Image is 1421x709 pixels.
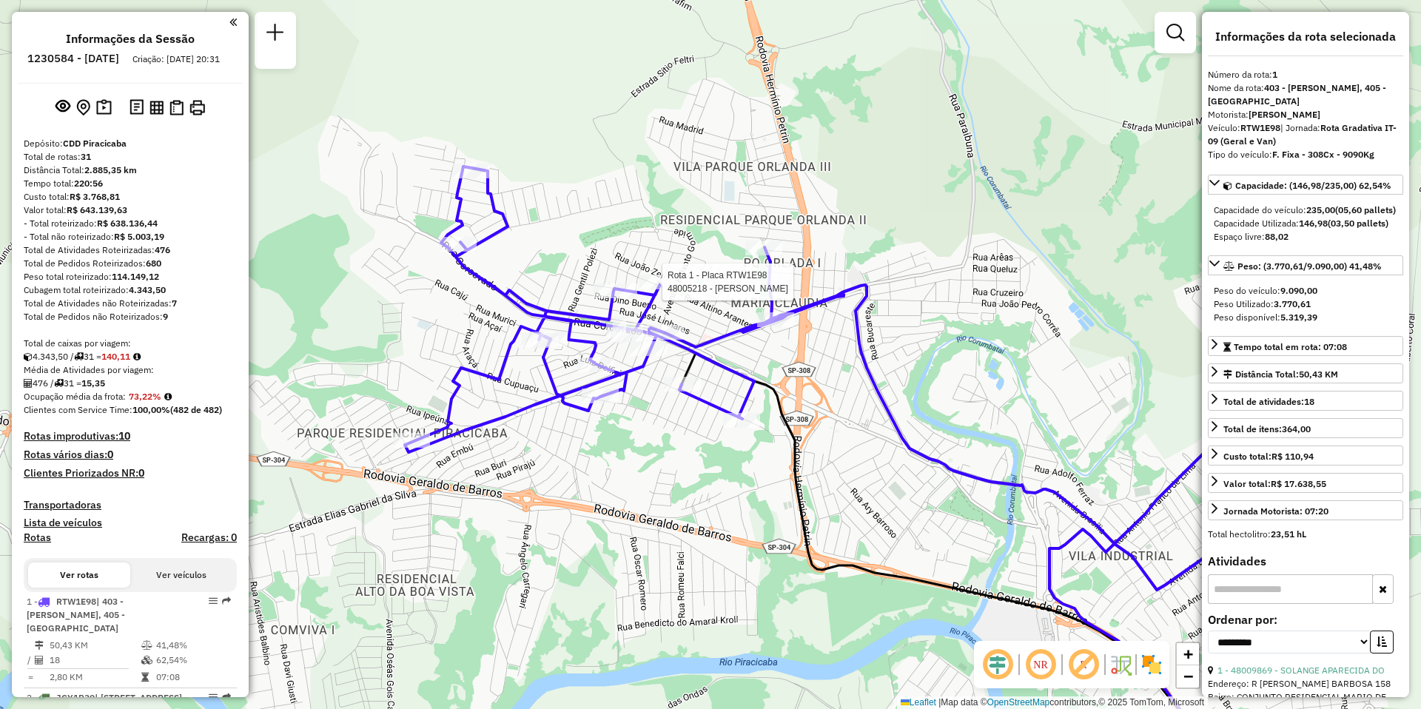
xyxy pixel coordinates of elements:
[1208,122,1397,147] span: | Jornada:
[133,352,141,361] i: Meta Caixas/viagem: 210,20 Diferença: -70,09
[987,697,1050,708] a: OpenStreetMap
[24,283,237,297] div: Cubagem total roteirizado:
[27,596,125,634] span: 1 -
[129,284,166,295] strong: 4.343,50
[1214,311,1397,324] div: Peso disponível:
[24,499,237,511] h4: Transportadoras
[24,190,237,204] div: Custo total:
[222,693,231,702] em: Rota exportada
[1208,148,1403,161] div: Tipo do veículo:
[1271,478,1326,489] strong: R$ 17.638,55
[1208,108,1403,121] div: Motorista:
[229,13,237,30] a: Clique aqui para minimizar o painel
[1214,285,1317,296] span: Peso do veículo:
[24,430,237,443] h4: Rotas improdutivas:
[24,150,237,164] div: Total de rotas:
[222,597,231,605] em: Rota exportada
[1370,631,1394,653] button: Ordem crescente
[24,391,126,402] span: Ocupação média da frota:
[141,673,149,682] i: Tempo total em rota
[1208,677,1403,690] div: Endereço: R [PERSON_NAME] BARBOSA 158
[1271,451,1314,462] strong: R$ 110,94
[93,96,115,119] button: Painel de Sugestão
[24,137,237,150] div: Depósito:
[73,96,93,119] button: Centralizar mapa no depósito ou ponto de apoio
[1282,423,1311,434] strong: 364,00
[1223,396,1314,407] span: Total de atividades:
[27,596,125,634] span: | 403 - [PERSON_NAME], 405 - [GEOGRAPHIC_DATA]
[138,466,144,480] strong: 0
[1208,391,1403,411] a: Total de atividades:18
[1208,175,1403,195] a: Capacidade: (146,98/235,00) 62,54%
[1223,368,1338,381] div: Distância Total:
[1208,255,1403,275] a: Peso: (3.770,61/9.090,00) 41,48%
[1235,180,1391,191] span: Capacidade: (146,98/235,00) 62,54%
[1208,30,1403,44] h4: Informações da rota selecionada
[163,311,168,322] strong: 9
[101,351,130,362] strong: 140,11
[74,352,84,361] i: Total de rotas
[1208,336,1403,356] a: Tempo total em rota: 07:08
[155,638,230,653] td: 41,48%
[261,18,290,51] a: Nova sessão e pesquisa
[53,95,73,119] button: Exibir sessão original
[1208,68,1403,81] div: Número da rota:
[24,164,237,177] div: Distância Total:
[24,363,237,377] div: Média de Atividades por viagem:
[66,32,195,46] h4: Informações da Sessão
[1240,122,1280,133] strong: RTW1E98
[1208,500,1403,520] a: Jornada Motorista: 07:20
[24,467,237,480] h4: Clientes Priorizados NR:
[24,531,51,544] a: Rotas
[24,404,132,415] span: Clientes com Service Time:
[28,562,130,588] button: Ver rotas
[164,392,172,401] em: Média calculada utilizando a maior ocupação (%Peso ou %Cubagem) de cada rota da sessão. Rotas cro...
[1183,645,1193,663] span: +
[181,531,237,544] h4: Recargas: 0
[63,138,127,149] strong: CDD Piracicaba
[24,230,237,243] div: - Total não roteirizado:
[155,653,230,668] td: 62,54%
[1023,647,1058,682] span: Ocultar NR
[70,191,120,202] strong: R$ 3.768,81
[56,692,95,703] span: JCY1B30
[897,696,1208,709] div: Map data © contributors,© 2025 TomTom, Microsoft
[1140,653,1163,676] img: Exibir/Ocultar setores
[209,693,218,702] em: Opções
[84,164,137,175] strong: 2.885,35 km
[1208,528,1403,541] div: Total hectolitro:
[1208,81,1403,108] div: Nome da rota:
[1214,217,1397,230] div: Capacidade Utilizada:
[1214,204,1397,217] div: Capacidade do veículo:
[1299,218,1328,229] strong: 146,98
[1208,554,1403,568] h4: Atividades
[1208,363,1403,383] a: Distância Total:50,43 KM
[24,204,237,217] div: Valor total:
[1274,298,1311,309] strong: 3.770,61
[1160,18,1190,47] a: Exibir filtros
[112,271,159,282] strong: 114.149,12
[24,177,237,190] div: Tempo total:
[127,53,226,66] div: Criação: [DATE] 20:31
[24,243,237,257] div: Total de Atividades Roteirizadas:
[35,656,44,665] i: Total de Atividades
[938,697,941,708] span: |
[1272,149,1374,160] strong: F. Fixa - 308Cx - 9090Kg
[1223,505,1328,518] div: Jornada Motorista: 07:20
[56,596,96,607] span: RTW1E98
[147,97,167,117] button: Visualizar relatório de Roteirização
[141,641,152,650] i: % de utilização do peso
[24,379,33,388] i: Total de Atividades
[24,257,237,270] div: Total de Pedidos Roteirizados:
[1208,278,1403,330] div: Peso: (3.770,61/9.090,00) 41,48%
[1177,643,1199,665] a: Zoom in
[167,97,187,118] button: Visualizar Romaneio
[35,641,44,650] i: Distância Total
[1306,204,1335,215] strong: 235,00
[27,653,34,668] td: /
[1066,647,1101,682] span: Exibir rótulo
[1208,198,1403,249] div: Capacidade: (146,98/235,00) 62,54%
[54,379,64,388] i: Total de rotas
[130,562,232,588] button: Ver veículos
